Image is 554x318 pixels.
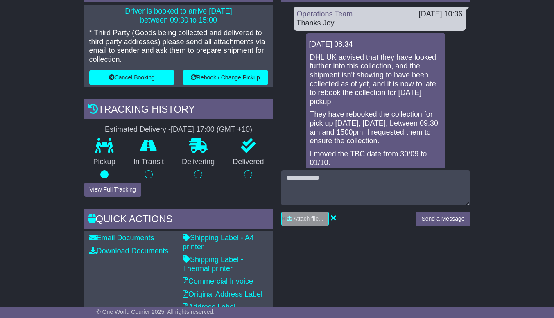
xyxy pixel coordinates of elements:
p: DHL UK advised that they have looked further into this collection, and the shipment isn't showing... [310,53,441,106]
a: Operations Team [297,10,353,18]
div: Estimated Delivery - [84,125,273,134]
p: * Third Party (Goods being collected and delivered to third party addresses) please send all atta... [89,29,268,64]
div: Thanks Joy [297,19,463,28]
div: Quick Actions [84,209,273,231]
a: Download Documents [89,247,169,255]
p: They have rebooked the collection for pick up [DATE], [DATE], between 09:30 am and 1500pm. I requ... [310,110,441,145]
a: Commercial Invoice [183,277,253,285]
button: Cancel Booking [89,70,175,85]
div: [DATE] 08:34 [309,40,442,49]
a: Address Label [183,303,235,311]
p: I moved the TBC date from 30/09 to 01/10. [310,150,441,167]
a: Original Address Label [183,290,262,298]
div: Tracking history [84,99,273,122]
button: View Full Tracking [84,183,141,197]
div: [DATE] 10:36 [419,10,463,19]
p: In Transit [124,158,173,167]
p: Delivered [224,158,273,167]
div: [DATE] 17:00 (GMT +10) [171,125,252,134]
span: © One World Courier 2025. All rights reserved. [97,309,215,315]
button: Rebook / Change Pickup [183,70,268,85]
p: Delivering [173,158,224,167]
button: Send a Message [416,212,470,226]
a: Shipping Label - Thermal printer [183,255,243,273]
p: Driver is booked to arrive [DATE] between 09:30 to 15:00 [89,7,268,25]
a: Shipping Label - A4 printer [183,234,254,251]
p: Pickup [84,158,124,167]
a: Email Documents [89,234,154,242]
